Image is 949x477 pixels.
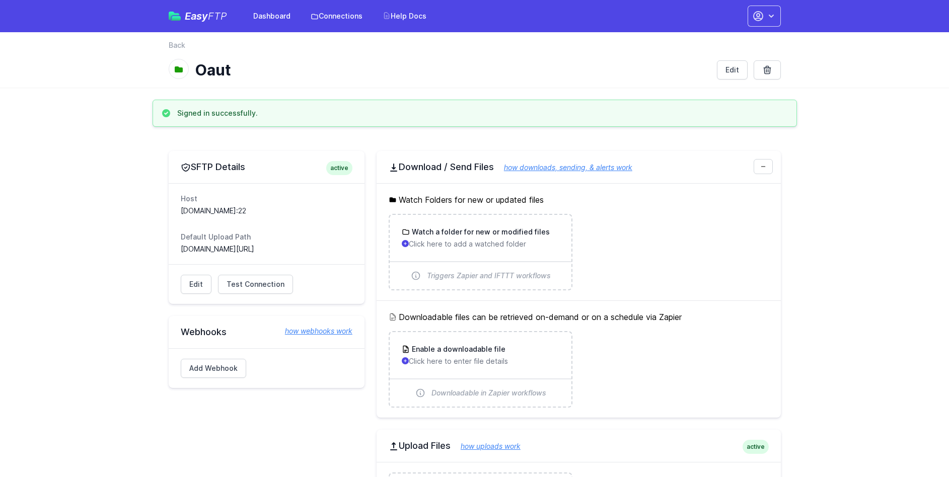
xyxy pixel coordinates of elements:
[227,279,284,289] span: Test Connection
[247,7,297,25] a: Dashboard
[389,161,769,173] h2: Download / Send Files
[208,10,227,22] span: FTP
[431,388,546,398] span: Downloadable in Zapier workflows
[743,440,769,454] span: active
[169,12,181,21] img: easyftp_logo.png
[181,161,352,173] h2: SFTP Details
[389,311,769,323] h5: Downloadable files can be retrieved on-demand or on a schedule via Zapier
[494,163,632,172] a: how downloads, sending, & alerts work
[305,7,369,25] a: Connections
[451,442,521,450] a: how uploads work
[390,215,571,289] a: Watch a folder for new or modified files Click here to add a watched folder Triggers Zapier and I...
[402,356,559,366] p: Click here to enter file details
[218,275,293,294] a: Test Connection
[389,194,769,206] h5: Watch Folders for new or updated files
[181,326,352,338] h2: Webhooks
[326,161,352,175] span: active
[389,440,769,452] h2: Upload Files
[181,359,246,378] a: Add Webhook
[181,206,352,216] dd: [DOMAIN_NAME]:22
[177,108,258,118] h3: Signed in successfully.
[181,194,352,204] dt: Host
[181,232,352,242] dt: Default Upload Path
[181,275,211,294] a: Edit
[717,60,748,79] a: Edit
[410,344,505,354] h3: Enable a downloadable file
[427,271,551,281] span: Triggers Zapier and IFTTT workflows
[390,332,571,407] a: Enable a downloadable file Click here to enter file details Downloadable in Zapier workflows
[275,326,352,336] a: how webhooks work
[195,61,709,79] h1: Oaut
[169,40,781,56] nav: Breadcrumb
[899,427,937,465] iframe: Drift Widget Chat Controller
[181,244,352,254] dd: [DOMAIN_NAME][URL]
[169,11,227,21] a: EasyFTP
[185,11,227,21] span: Easy
[410,227,550,237] h3: Watch a folder for new or modified files
[377,7,432,25] a: Help Docs
[402,239,559,249] p: Click here to add a watched folder
[169,40,185,50] a: Back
